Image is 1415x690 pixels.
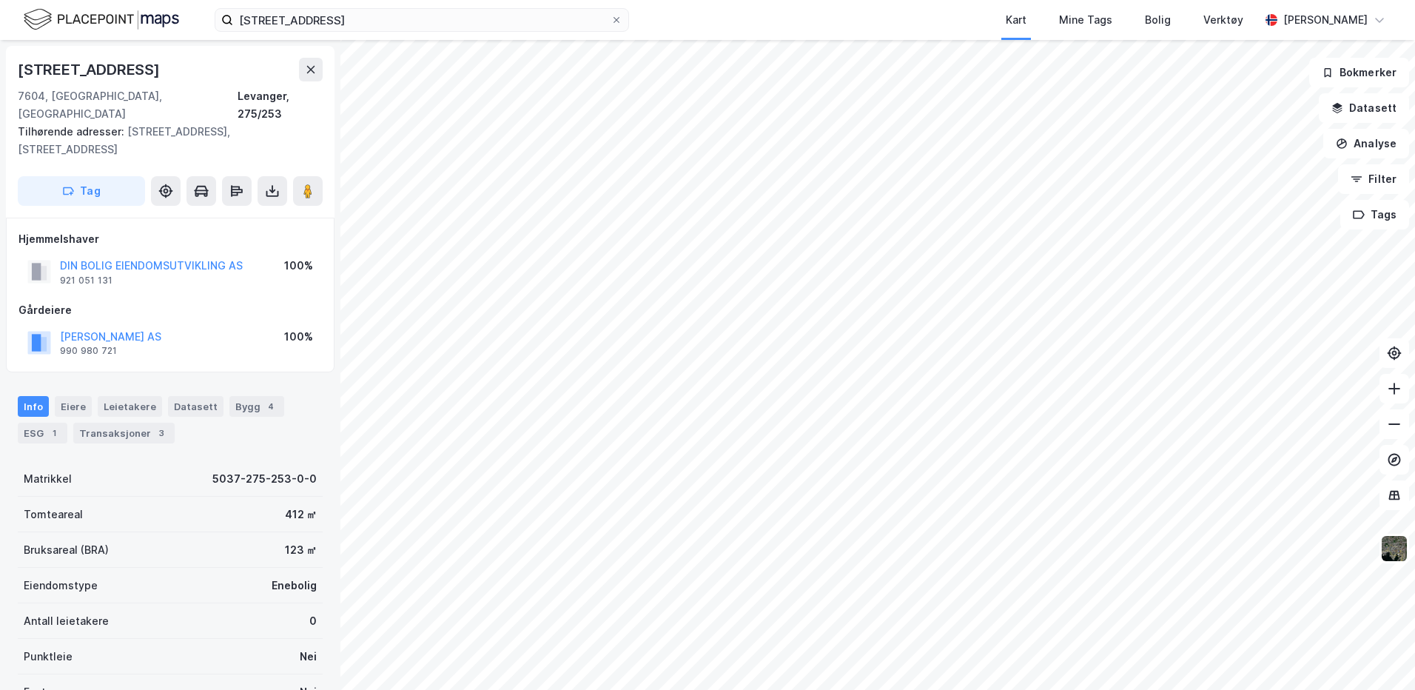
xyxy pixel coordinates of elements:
div: 100% [284,328,313,346]
div: 100% [284,257,313,275]
div: 7604, [GEOGRAPHIC_DATA], [GEOGRAPHIC_DATA] [18,87,238,123]
div: 3 [154,426,169,441]
div: Nei [300,648,317,666]
div: Eiendomstype [24,577,98,594]
div: Leietakere [98,396,162,417]
div: Transaksjoner [73,423,175,443]
div: [PERSON_NAME] [1283,11,1368,29]
span: Tilhørende adresser: [18,125,127,138]
button: Datasett [1319,93,1409,123]
div: Levanger, 275/253 [238,87,323,123]
div: Punktleie [24,648,73,666]
div: ESG [18,423,67,443]
div: Bruksareal (BRA) [24,541,109,559]
div: Info [18,396,49,417]
div: [STREET_ADDRESS] [18,58,163,81]
div: Mine Tags [1059,11,1112,29]
button: Tags [1340,200,1409,230]
div: 1 [47,426,61,441]
img: logo.f888ab2527a4732fd821a326f86c7f29.svg [24,7,179,33]
div: 4 [263,399,278,414]
div: Enebolig [272,577,317,594]
button: Filter [1338,164,1409,194]
input: Søk på adresse, matrikkel, gårdeiere, leietakere eller personer [233,9,611,31]
div: Kontrollprogram for chat [1341,619,1415,690]
iframe: Chat Widget [1341,619,1415,690]
div: 0 [309,612,317,630]
img: 9k= [1380,535,1408,563]
div: 123 ㎡ [285,541,317,559]
div: 990 980 721 [60,345,117,357]
div: Matrikkel [24,470,72,488]
div: Antall leietakere [24,612,109,630]
div: Verktøy [1203,11,1243,29]
div: Bygg [229,396,284,417]
button: Analyse [1323,129,1409,158]
div: Gårdeiere [19,301,322,319]
div: Tomteareal [24,506,83,523]
div: 412 ㎡ [285,506,317,523]
div: 5037-275-253-0-0 [212,470,317,488]
div: 921 051 131 [60,275,112,287]
div: Bolig [1145,11,1171,29]
button: Bokmerker [1309,58,1409,87]
div: Hjemmelshaver [19,230,322,248]
div: Eiere [55,396,92,417]
div: Datasett [168,396,223,417]
div: Kart [1006,11,1026,29]
div: [STREET_ADDRESS], [STREET_ADDRESS] [18,123,311,158]
button: Tag [18,176,145,206]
